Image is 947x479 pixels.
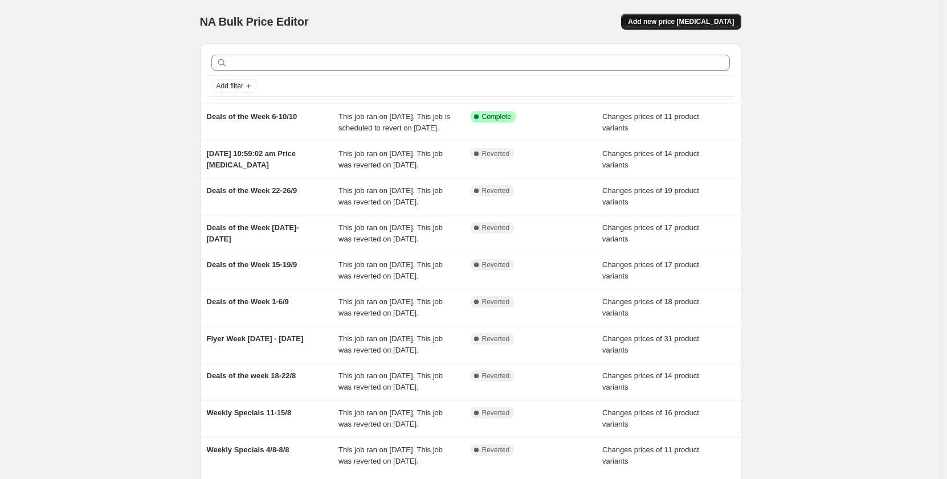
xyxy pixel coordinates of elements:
[207,297,289,306] span: Deals of the Week 1-6/9
[628,17,734,26] span: Add new price [MEDICAL_DATA]
[338,260,443,280] span: This job ran on [DATE]. This job was reverted on [DATE].
[602,223,699,243] span: Changes prices of 17 product variants
[207,260,297,269] span: Deals of the Week 15-19/9
[482,371,510,380] span: Reverted
[207,112,297,121] span: Deals of the Week 6-10/10
[207,408,292,417] span: Weekly Specials 11-15/8
[338,334,443,354] span: This job ran on [DATE]. This job was reverted on [DATE].
[602,112,699,132] span: Changes prices of 11 product variants
[602,445,699,465] span: Changes prices of 11 product variants
[338,371,443,391] span: This job ran on [DATE]. This job was reverted on [DATE].
[602,186,699,206] span: Changes prices of 19 product variants
[602,260,699,280] span: Changes prices of 17 product variants
[338,149,443,169] span: This job ran on [DATE]. This job was reverted on [DATE].
[207,334,304,343] span: Flyer Week [DATE] - [DATE]
[482,112,511,121] span: Complete
[482,445,510,455] span: Reverted
[482,149,510,158] span: Reverted
[207,371,296,380] span: Deals of the week 18-22/8
[482,297,510,306] span: Reverted
[338,186,443,206] span: This job ran on [DATE]. This job was reverted on [DATE].
[621,14,741,30] button: Add new price [MEDICAL_DATA]
[338,297,443,317] span: This job ran on [DATE]. This job was reverted on [DATE].
[207,149,296,169] span: [DATE] 10:59:02 am Price [MEDICAL_DATA]
[207,186,297,195] span: Deals of the Week 22-26/9
[207,445,289,454] span: Weekly Specials 4/8-8/8
[602,408,699,428] span: Changes prices of 16 product variants
[211,79,257,93] button: Add filter
[217,81,243,91] span: Add filter
[338,223,443,243] span: This job ran on [DATE]. This job was reverted on [DATE].
[482,186,510,195] span: Reverted
[338,112,450,132] span: This job ran on [DATE]. This job is scheduled to revert on [DATE].
[482,223,510,232] span: Reverted
[602,371,699,391] span: Changes prices of 14 product variants
[482,334,510,343] span: Reverted
[338,408,443,428] span: This job ran on [DATE]. This job was reverted on [DATE].
[602,334,699,354] span: Changes prices of 31 product variants
[602,297,699,317] span: Changes prices of 18 product variants
[482,408,510,417] span: Reverted
[602,149,699,169] span: Changes prices of 14 product variants
[207,223,299,243] span: Deals of the Week [DATE]-[DATE]
[482,260,510,269] span: Reverted
[338,445,443,465] span: This job ran on [DATE]. This job was reverted on [DATE].
[200,15,309,28] span: NA Bulk Price Editor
